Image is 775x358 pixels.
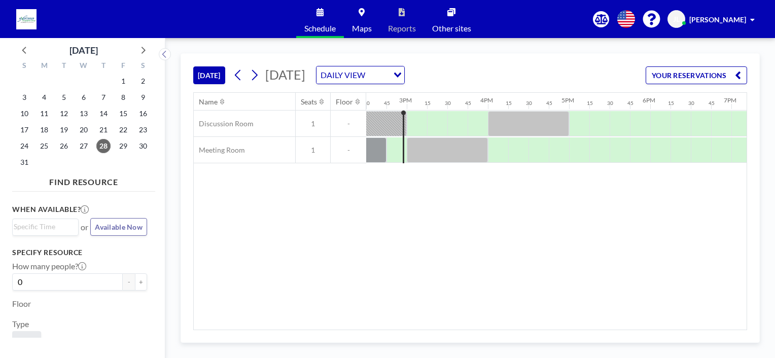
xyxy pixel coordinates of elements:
[37,139,51,153] span: Monday, August 25, 2025
[331,119,366,128] span: -
[57,106,71,121] span: Tuesday, August 12, 2025
[95,223,143,231] span: Available Now
[336,97,353,106] div: Floor
[15,60,34,73] div: S
[37,123,51,137] span: Monday, August 18, 2025
[93,60,113,73] div: T
[673,15,680,24] span: JL
[136,90,150,104] span: Saturday, August 9, 2025
[627,100,633,106] div: 45
[133,60,153,73] div: S
[116,106,130,121] span: Friday, August 15, 2025
[465,100,471,106] div: 45
[368,68,387,82] input: Search for option
[194,119,254,128] span: Discussion Room
[480,96,493,104] div: 4PM
[57,123,71,137] span: Tuesday, August 19, 2025
[646,66,747,84] button: YOUR RESERVATIONS
[57,139,71,153] span: Tuesday, August 26, 2025
[352,24,372,32] span: Maps
[81,222,88,232] span: or
[123,273,135,291] button: -
[194,146,245,155] span: Meeting Room
[607,100,613,106] div: 30
[136,106,150,121] span: Saturday, August 16, 2025
[96,106,111,121] span: Thursday, August 14, 2025
[331,146,366,155] span: -
[14,221,73,232] input: Search for option
[54,60,74,73] div: T
[69,43,98,57] div: [DATE]
[96,90,111,104] span: Thursday, August 7, 2025
[74,60,94,73] div: W
[199,97,218,106] div: Name
[388,24,416,32] span: Reports
[37,106,51,121] span: Monday, August 11, 2025
[364,100,370,106] div: 30
[296,119,330,128] span: 1
[724,96,736,104] div: 7PM
[526,100,532,106] div: 30
[301,97,317,106] div: Seats
[587,100,593,106] div: 15
[96,139,111,153] span: Thursday, August 28, 2025
[57,90,71,104] span: Tuesday, August 5, 2025
[37,90,51,104] span: Monday, August 4, 2025
[113,60,133,73] div: F
[90,218,147,236] button: Available Now
[136,74,150,88] span: Saturday, August 2, 2025
[12,319,29,329] label: Type
[445,100,451,106] div: 30
[12,248,147,257] h3: Specify resource
[13,219,78,234] div: Search for option
[17,123,31,137] span: Sunday, August 17, 2025
[643,96,655,104] div: 6PM
[319,68,367,82] span: DAILY VIEW
[116,123,130,137] span: Friday, August 22, 2025
[77,123,91,137] span: Wednesday, August 20, 2025
[432,24,471,32] span: Other sites
[116,139,130,153] span: Friday, August 29, 2025
[77,106,91,121] span: Wednesday, August 13, 2025
[136,123,150,137] span: Saturday, August 23, 2025
[304,24,336,32] span: Schedule
[17,139,31,153] span: Sunday, August 24, 2025
[17,155,31,169] span: Sunday, August 31, 2025
[316,66,404,84] div: Search for option
[135,273,147,291] button: +
[668,100,674,106] div: 15
[12,261,86,271] label: How many people?
[77,139,91,153] span: Wednesday, August 27, 2025
[17,106,31,121] span: Sunday, August 10, 2025
[689,15,746,24] span: [PERSON_NAME]
[425,100,431,106] div: 15
[136,139,150,153] span: Saturday, August 30, 2025
[399,96,412,104] div: 3PM
[265,67,305,82] span: [DATE]
[688,100,694,106] div: 30
[296,146,330,155] span: 1
[96,123,111,137] span: Thursday, August 21, 2025
[709,100,715,106] div: 45
[116,90,130,104] span: Friday, August 8, 2025
[384,100,390,106] div: 45
[12,299,31,309] label: Floor
[116,74,130,88] span: Friday, August 1, 2025
[193,66,225,84] button: [DATE]
[16,335,37,345] span: Room
[506,100,512,106] div: 15
[546,100,552,106] div: 45
[561,96,574,104] div: 5PM
[12,173,155,187] h4: FIND RESOURCE
[34,60,54,73] div: M
[77,90,91,104] span: Wednesday, August 6, 2025
[16,9,37,29] img: organization-logo
[17,90,31,104] span: Sunday, August 3, 2025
